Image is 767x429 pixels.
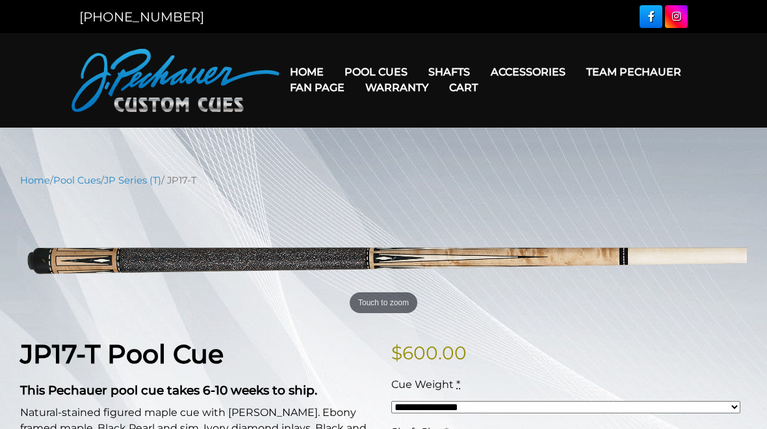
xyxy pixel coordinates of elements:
[439,71,488,104] a: Cart
[20,174,50,186] a: Home
[279,71,355,104] a: Fan Page
[334,55,418,89] a: Pool Cues
[391,378,454,391] span: Cue Weight
[20,197,747,318] img: jp17-T.png
[104,174,161,186] a: JP Series (T)
[480,55,576,89] a: Accessories
[20,173,747,187] nav: Breadcrumb
[20,197,747,318] a: Touch to zoom
[53,174,101,186] a: Pool Cues
[391,342,467,364] bdi: 600.00
[279,55,334,89] a: Home
[418,55,480,89] a: Shafts
[20,339,224,370] strong: JP17-T Pool Cue
[20,383,317,398] strong: This Pechauer pool cue takes 6-10 weeks to ship.
[71,49,279,112] img: Pechauer Custom Cues
[456,378,460,391] abbr: required
[355,71,439,104] a: Warranty
[391,342,402,364] span: $
[79,9,204,25] a: [PHONE_NUMBER]
[576,55,692,89] a: Team Pechauer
